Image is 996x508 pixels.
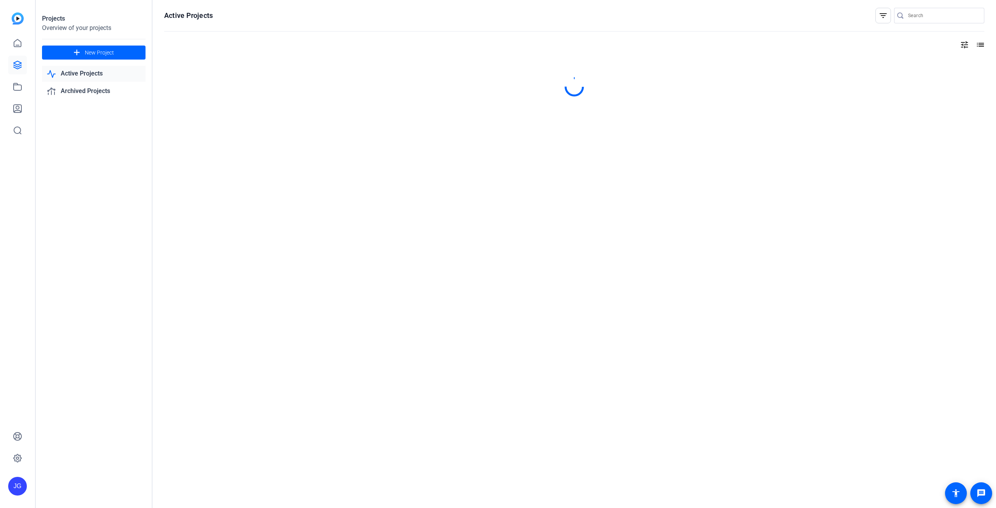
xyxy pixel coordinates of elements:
mat-icon: message [977,489,986,498]
mat-icon: add [72,48,82,58]
input: Search [908,11,978,20]
mat-icon: accessibility [951,489,961,498]
mat-icon: tune [960,40,969,49]
img: blue-gradient.svg [12,12,24,25]
button: New Project [42,46,146,60]
mat-icon: filter_list [879,11,888,20]
mat-icon: list [975,40,984,49]
a: Archived Projects [42,83,146,99]
span: New Project [85,49,114,57]
div: Projects [42,14,146,23]
h1: Active Projects [164,11,213,20]
div: JG [8,477,27,496]
div: Overview of your projects [42,23,146,33]
a: Active Projects [42,66,146,82]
